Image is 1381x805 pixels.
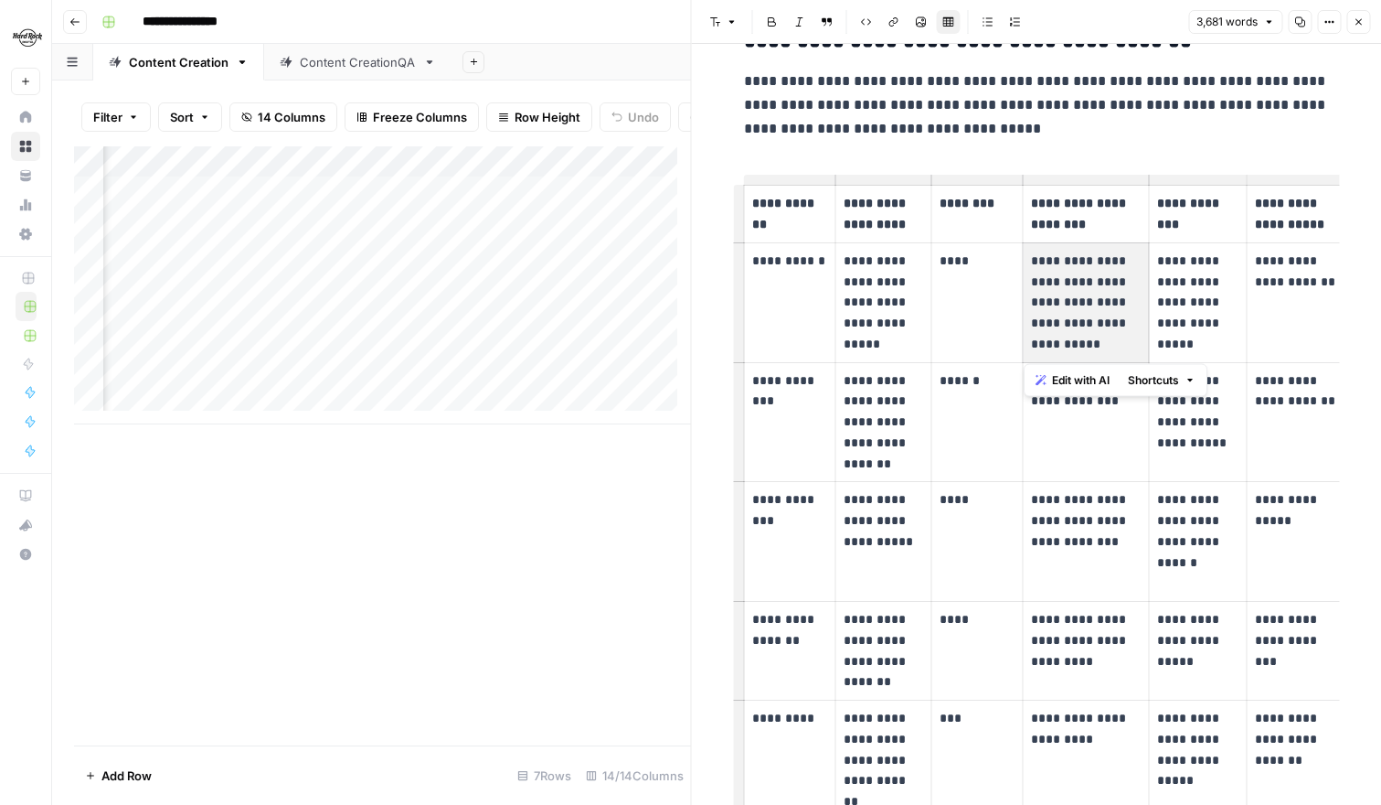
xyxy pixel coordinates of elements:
[600,102,671,132] button: Undo
[1121,369,1203,392] button: Shortcuts
[11,190,40,220] a: Usage
[1196,14,1258,30] span: 3,681 words
[628,108,659,126] span: Undo
[510,761,579,790] div: 7 Rows
[1028,369,1117,392] button: Edit with AI
[373,108,467,126] span: Freeze Columns
[11,132,40,161] a: Browse
[11,102,40,132] a: Home
[11,161,40,190] a: Your Data
[81,102,151,132] button: Filter
[264,44,451,80] a: Content CreationQA
[101,767,152,785] span: Add Row
[93,44,264,80] a: Content Creation
[74,761,163,790] button: Add Row
[12,511,39,539] div: What's new?
[486,102,592,132] button: Row Height
[93,108,122,126] span: Filter
[11,220,40,249] a: Settings
[258,108,325,126] span: 14 Columns
[1188,10,1282,34] button: 3,681 words
[11,481,40,510] a: AirOps Academy
[158,102,222,132] button: Sort
[345,102,479,132] button: Freeze Columns
[11,540,40,569] button: Help + Support
[11,21,44,54] img: Hard Rock Digital Logo
[129,53,228,71] div: Content Creation
[1128,372,1179,389] span: Shortcuts
[515,108,580,126] span: Row Height
[229,102,337,132] button: 14 Columns
[1052,372,1110,389] span: Edit with AI
[579,761,691,790] div: 14/14 Columns
[300,53,416,71] div: Content CreationQA
[11,15,40,60] button: Workspace: Hard Rock Digital
[170,108,194,126] span: Sort
[11,510,40,540] button: What's new?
